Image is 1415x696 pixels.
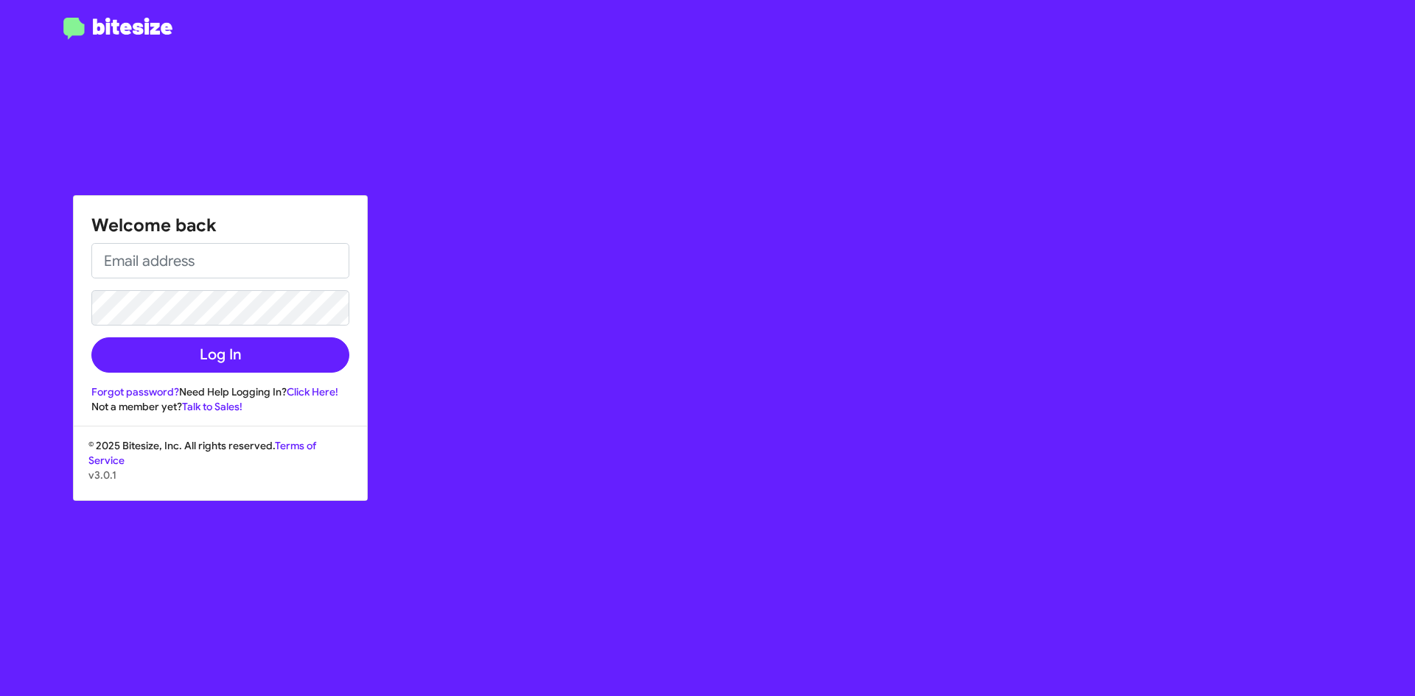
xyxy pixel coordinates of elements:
a: Forgot password? [91,385,179,398]
h1: Welcome back [91,214,349,237]
a: Talk to Sales! [182,400,242,413]
p: v3.0.1 [88,468,352,482]
div: Need Help Logging In? [91,384,349,399]
button: Log In [91,337,349,373]
input: Email address [91,243,349,278]
div: © 2025 Bitesize, Inc. All rights reserved. [74,438,367,500]
div: Not a member yet? [91,399,349,414]
a: Click Here! [287,385,338,398]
